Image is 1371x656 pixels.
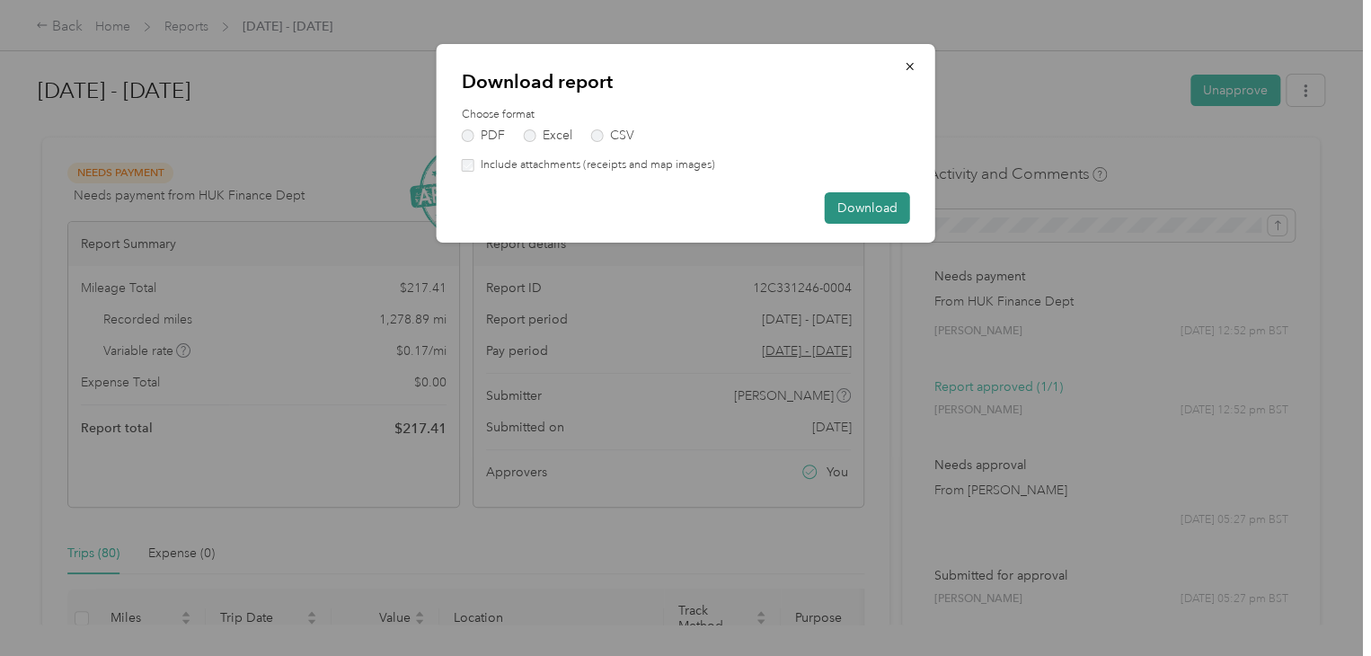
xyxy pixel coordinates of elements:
iframe: Everlance-gr Chat Button Frame [1270,555,1371,656]
p: Download report [462,69,910,94]
label: Include attachments (receipts and map images) [474,157,715,173]
label: Excel [524,129,572,142]
label: PDF [462,129,505,142]
button: Download [825,192,910,224]
label: Choose format [462,107,910,123]
label: CSV [591,129,634,142]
